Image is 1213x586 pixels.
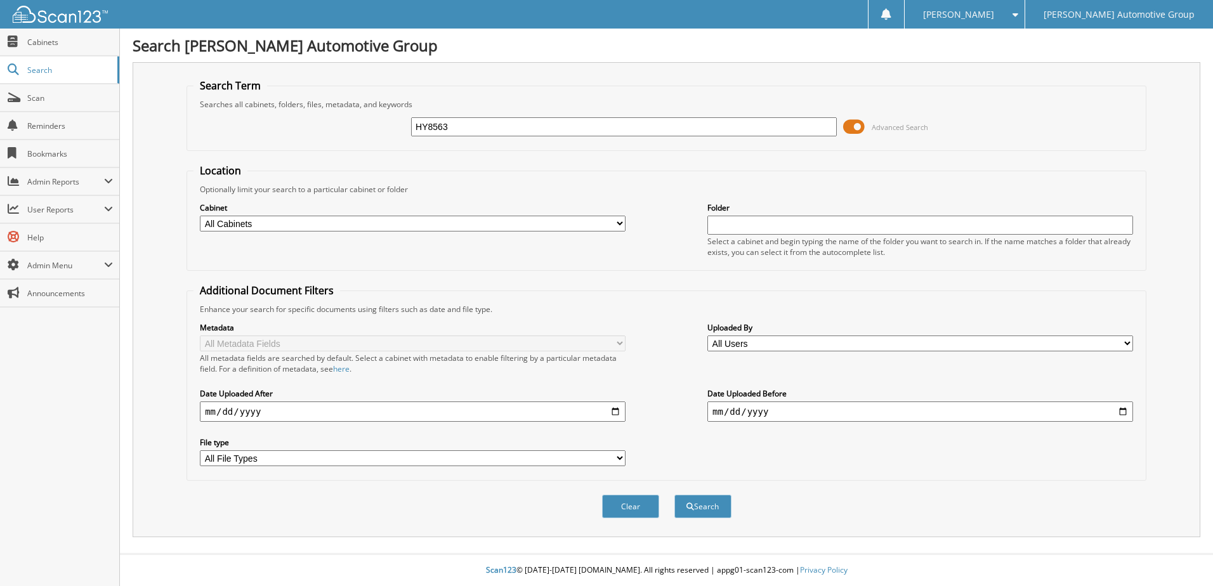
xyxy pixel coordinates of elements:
span: Reminders [27,120,113,131]
button: Search [674,495,731,518]
span: Scan123 [486,564,516,575]
span: Help [27,232,113,243]
span: [PERSON_NAME] Automotive Group [1044,11,1195,18]
a: Privacy Policy [800,564,848,575]
div: Optionally limit your search to a particular cabinet or folder [193,184,1139,195]
span: Advanced Search [872,122,928,132]
div: © [DATE]-[DATE] [DOMAIN_NAME]. All rights reserved | appg01-scan123-com | [120,555,1213,586]
label: File type [200,437,626,448]
label: Uploaded By [707,322,1133,333]
legend: Search Term [193,79,267,93]
label: Date Uploaded After [200,388,626,399]
div: Enhance your search for specific documents using filters such as date and file type. [193,304,1139,315]
img: scan123-logo-white.svg [13,6,108,23]
span: User Reports [27,204,104,215]
span: Search [27,65,111,75]
div: All metadata fields are searched by default. Select a cabinet with metadata to enable filtering b... [200,353,626,374]
h1: Search [PERSON_NAME] Automotive Group [133,35,1200,56]
span: Admin Menu [27,260,104,271]
button: Clear [602,495,659,518]
span: [PERSON_NAME] [923,11,994,18]
span: Admin Reports [27,176,104,187]
legend: Additional Document Filters [193,283,340,297]
legend: Location [193,164,247,178]
span: Cabinets [27,37,113,48]
span: Bookmarks [27,148,113,159]
iframe: Chat Widget [1150,525,1213,586]
span: Scan [27,93,113,103]
div: Select a cabinet and begin typing the name of the folder you want to search in. If the name match... [707,236,1133,257]
input: start [200,401,626,422]
span: Announcements [27,288,113,299]
label: Cabinet [200,202,626,213]
label: Metadata [200,322,626,333]
a: here [333,363,350,374]
label: Date Uploaded Before [707,388,1133,399]
div: Searches all cabinets, folders, files, metadata, and keywords [193,99,1139,110]
label: Folder [707,202,1133,213]
input: end [707,401,1133,422]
